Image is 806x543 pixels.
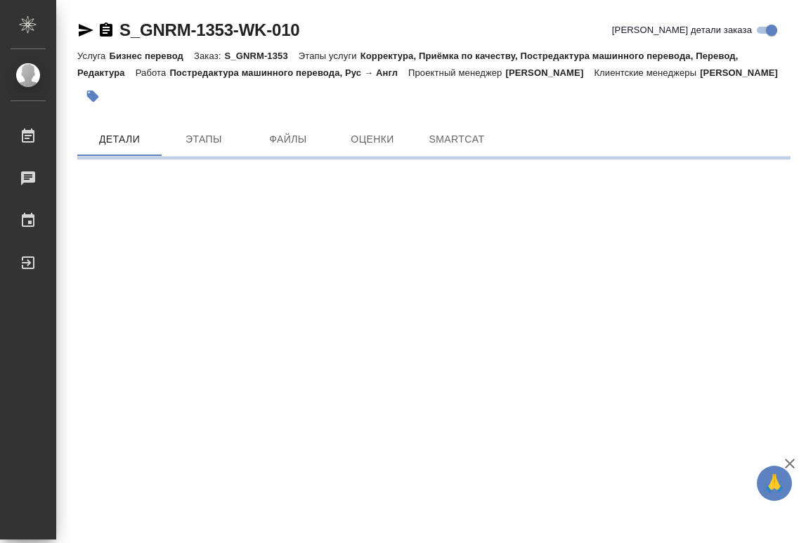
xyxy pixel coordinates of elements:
[762,469,786,498] span: 🙏
[612,23,752,37] span: [PERSON_NAME] детали заказа
[77,81,108,112] button: Добавить тэг
[408,67,505,78] p: Проектный менеджер
[254,131,322,148] span: Файлы
[700,67,788,78] p: [PERSON_NAME]
[224,51,298,61] p: S_GNRM-1353
[757,466,792,501] button: 🙏
[77,51,109,61] p: Услуга
[77,51,738,78] p: Корректура, Приёмка по качеству, Постредактура машинного перевода, Перевод, Редактура
[423,131,490,148] span: SmartCat
[77,22,94,39] button: Скопировать ссылку для ЯМессенджера
[339,131,406,148] span: Оценки
[299,51,360,61] p: Этапы услуги
[109,51,194,61] p: Бизнес перевод
[170,131,238,148] span: Этапы
[594,67,700,78] p: Клиентские менеджеры
[98,22,115,39] button: Скопировать ссылку
[119,20,299,39] a: S_GNRM-1353-WK-010
[194,51,224,61] p: Заказ:
[505,67,594,78] p: [PERSON_NAME]
[136,67,170,78] p: Работа
[169,67,408,78] p: Постредактура машинного перевода, Рус → Англ
[86,131,153,148] span: Детали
